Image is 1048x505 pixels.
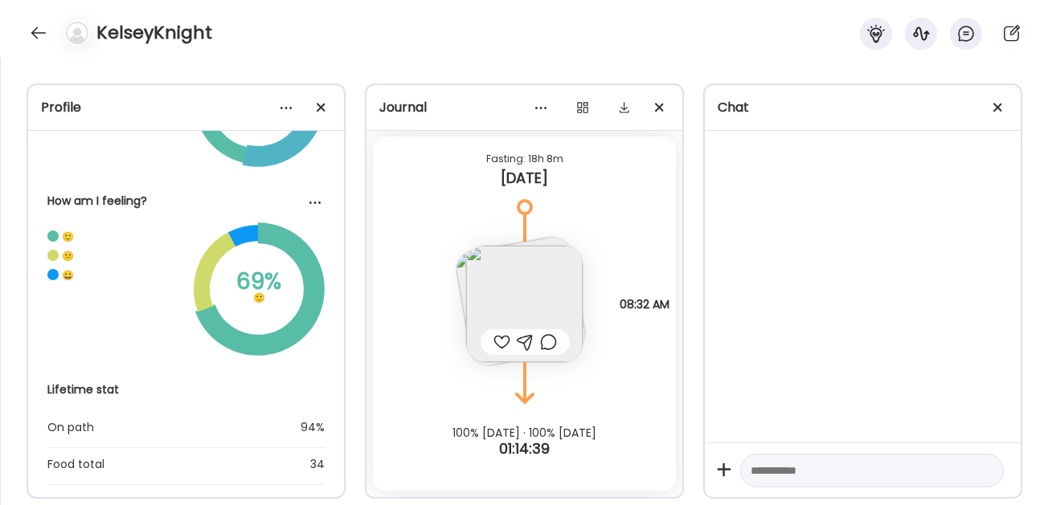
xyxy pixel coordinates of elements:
div: How am I feeling? [47,193,325,210]
div: Profile [41,98,331,117]
div: On path [47,417,242,437]
div: [DATE] [386,169,663,188]
div: 69% [219,272,299,291]
div: 😀 [62,268,74,282]
div: Food total [47,454,242,474]
div: 94% [242,417,325,437]
div: 🙂 [219,288,299,307]
div: Lifetime stat [47,381,325,398]
div: Fasting: 18h 8m [386,149,663,169]
div: 100% [DATE] · 100% [DATE] [366,426,682,439]
h4: KelseyKnight [96,20,212,46]
div: 01:14:39 [366,439,682,458]
div: 😕 [62,249,74,263]
div: Journal [379,98,669,117]
span: 08:32 AM [620,298,669,311]
div: 🙂 [62,230,74,243]
div: Chat [718,98,1008,117]
div: 34 [242,454,325,474]
img: bg-avatar-default.svg [66,22,88,44]
img: images%2FzuzouSgNReOkgHPrZASkywcpVxc2%2FiP8xx1ahCFStbo1stCpd%2FQf3kKTUIuQRacENo0j36_240 [466,246,583,362]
